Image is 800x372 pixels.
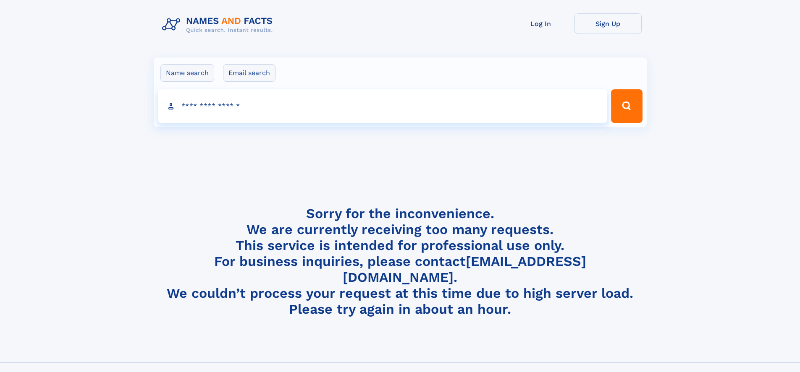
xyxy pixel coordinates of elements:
[611,89,642,123] button: Search Button
[507,13,574,34] a: Log In
[574,13,642,34] a: Sign Up
[158,89,608,123] input: search input
[159,206,642,317] h4: Sorry for the inconvenience. We are currently receiving too many requests. This service is intend...
[223,64,275,82] label: Email search
[160,64,214,82] label: Name search
[159,13,280,36] img: Logo Names and Facts
[343,253,586,285] a: [EMAIL_ADDRESS][DOMAIN_NAME]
